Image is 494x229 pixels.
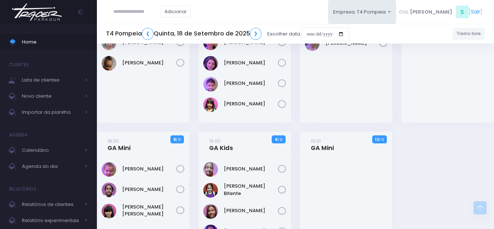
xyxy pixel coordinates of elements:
img: Isabella terra [203,204,218,219]
a: [PERSON_NAME] Bitente [224,183,278,197]
img: Martina Hashimoto Rocha [203,97,218,112]
span: [PERSON_NAME] [410,8,452,16]
a: [PERSON_NAME] [224,207,278,214]
span: Lista de clientes [22,75,80,85]
small: / 12 [278,138,282,142]
span: Agenda do dia [22,162,80,171]
span: Relatório experimentais [22,216,80,225]
strong: 9 [173,136,176,142]
small: 18:00 [108,138,119,144]
a: 19:00GA Kids [209,137,233,152]
span: Home [22,37,88,47]
img: LIZ WHITAKER DE ALMEIDA BORGES [305,36,320,51]
a: Adicionar [161,5,191,18]
a: [PERSON_NAME] [224,80,278,87]
span: Relatórios de clientes [22,200,80,209]
strong: 4 [275,136,278,142]
img: Laura Novaes Abud [203,56,218,71]
a: [PERSON_NAME] [224,165,278,173]
span: Calendário [22,146,80,155]
a: [PERSON_NAME] [122,186,176,193]
img: Liz Helvadjian [203,77,218,91]
a: [PERSON_NAME] [122,165,176,173]
div: Escolher data: [106,26,349,42]
img: Sophia Crispi Marques dos Santos [102,56,116,71]
strong: 12 [375,136,379,142]
h5: T4 Pompeia Quinta, 18 de Setembro de 2025 [106,28,261,40]
small: 19:01 [311,138,321,144]
span: Olá, [399,8,409,16]
small: / 12 [379,138,384,142]
h4: Clientes [9,57,29,72]
img: Helena Macedo Bitente [203,183,218,198]
a: 18:00GA Mini [108,137,131,152]
small: / 12 [176,138,181,142]
div: [ ] [396,4,485,20]
a: [PERSON_NAME] [224,59,278,67]
small: 19:00 [209,138,220,144]
a: Treino livre [453,28,485,40]
span: Novo cliente [22,91,80,101]
img: Maria Eduarda Lucarine Fachini [102,204,116,218]
a: ❯ [250,28,262,40]
a: 19:01GA Mini [311,137,334,152]
img: Veridiana Jansen [203,162,218,177]
span: S [456,5,469,18]
h4: Relatórios [9,182,36,196]
a: [PERSON_NAME] [PERSON_NAME] [122,203,176,218]
a: Sair [471,8,480,16]
img: Laura Lopes Rodrigues [102,183,116,197]
a: [PERSON_NAME] [122,59,176,67]
a: ❮ [142,28,154,40]
h4: Agenda [9,128,28,142]
span: Importar da planilha [22,108,80,117]
a: [PERSON_NAME] [224,100,278,108]
img: Bella Mandelli [102,162,116,177]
